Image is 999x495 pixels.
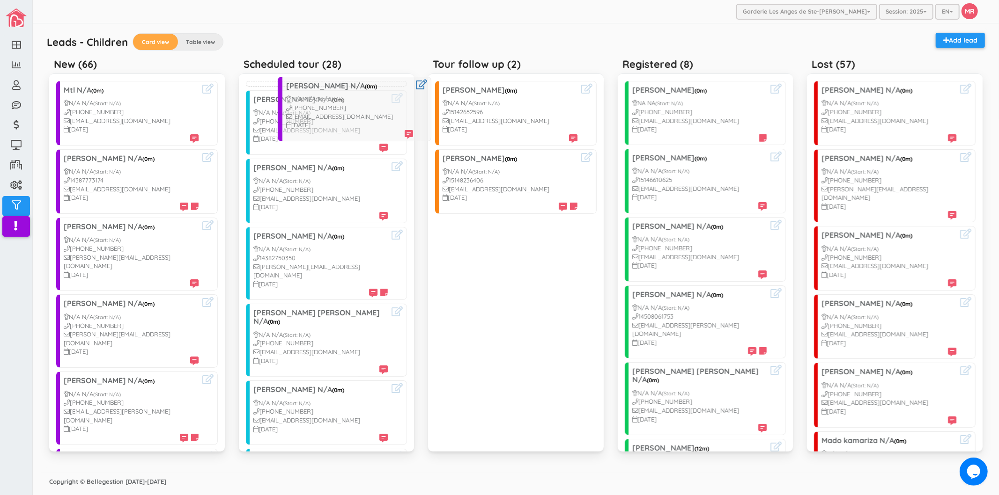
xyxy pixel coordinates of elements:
[47,36,128,48] h5: Leads - Children
[821,253,956,262] div: [PHONE_NUMBER]
[821,108,956,116] div: [PHONE_NUMBER]
[64,407,199,424] div: [EMAIL_ADDRESS][PERSON_NAME][DOMAIN_NAME]
[711,291,723,298] span: (0m)
[900,155,912,162] span: (0m)
[821,398,956,407] div: [EMAIL_ADDRESS][DOMAIN_NAME]
[64,235,199,244] div: N/A N/A
[505,87,517,94] span: (0m)
[64,313,199,321] div: N/A N/A
[632,193,767,202] div: [DATE]
[253,339,388,348] div: [PHONE_NUMBER]
[253,245,388,254] div: N/A N/A
[253,357,388,365] div: [DATE]
[64,223,199,231] h3: [PERSON_NAME] N/A
[253,407,388,416] div: [PHONE_NUMBER]
[64,176,199,185] div: 14387773174
[443,176,577,185] div: 15148236406
[64,390,199,399] div: N/A N/A
[632,291,767,299] h3: [PERSON_NAME] N/A
[286,121,413,130] div: [DATE]
[142,300,155,307] span: (0m)
[316,96,343,102] small: (Start: N/A)
[93,391,121,398] small: (Start: N/A)
[64,185,199,194] div: [EMAIL_ADDRESS][DOMAIN_NAME]
[443,99,577,108] div: N/A N/A
[64,193,199,202] div: [DATE]
[64,253,199,270] div: [PERSON_NAME][EMAIL_ADDRESS][DOMAIN_NAME]
[632,321,767,338] div: [EMAIL_ADDRESS][PERSON_NAME][DOMAIN_NAME]
[821,262,956,270] div: [EMAIL_ADDRESS][DOMAIN_NAME]
[632,125,767,134] div: [DATE]
[253,126,388,135] div: [EMAIL_ADDRESS][DOMAIN_NAME]
[64,321,199,330] div: [PHONE_NUMBER]
[821,381,956,390] div: N/A N/A
[632,303,767,312] div: N/A N/A
[93,237,121,243] small: (Start: N/A)
[821,125,956,134] div: [DATE]
[365,83,377,90] span: (0m)
[286,112,413,121] div: [EMAIL_ADDRESS][DOMAIN_NAME]
[851,100,879,107] small: (Start: N/A)
[443,185,577,194] div: [EMAIL_ADDRESS][DOMAIN_NAME]
[54,58,97,70] h5: New (66)
[821,368,956,376] h3: [PERSON_NAME] N/A
[821,330,956,339] div: [EMAIL_ADDRESS][DOMAIN_NAME]
[253,117,388,126] div: [PHONE_NUMBER]
[632,235,767,244] div: N/A N/A
[253,108,388,117] div: N/A N/A
[253,185,388,194] div: [PHONE_NUMBER]
[936,33,985,48] a: Add lead
[443,86,577,95] h3: [PERSON_NAME]
[253,386,388,394] h3: [PERSON_NAME] N/A
[64,125,199,134] div: [DATE]
[662,390,689,397] small: (Start: N/A)
[662,236,689,243] small: (Start: N/A)
[142,224,155,231] span: (0m)
[443,167,577,176] div: N/A N/A
[821,449,956,458] div: N/A N/A
[253,134,388,143] div: [DATE]
[632,367,767,384] h3: [PERSON_NAME] [PERSON_NAME] N/A
[851,451,879,457] small: (Start: N/A)
[283,332,311,338] small: (Start: N/A)
[632,184,767,193] div: [EMAIL_ADDRESS][DOMAIN_NAME]
[253,399,388,408] div: N/A N/A
[64,299,199,308] h3: [PERSON_NAME] N/A
[821,407,956,416] div: [DATE]
[93,168,121,175] small: (Start: N/A)
[821,390,956,399] div: [PHONE_NUMBER]
[894,437,906,444] span: (0m)
[443,125,577,134] div: [DATE]
[662,168,689,175] small: (Start: N/A)
[283,178,311,184] small: (Start: N/A)
[900,369,912,376] span: (0m)
[443,154,577,163] h3: [PERSON_NAME]
[622,58,693,70] h5: Registered (8)
[632,397,767,406] div: [PHONE_NUMBER]
[851,314,879,320] small: (Start: N/A)
[286,95,413,103] div: N/A N/A
[632,406,767,415] div: [EMAIL_ADDRESS][DOMAIN_NAME]
[632,86,767,95] h3: [PERSON_NAME]
[64,99,199,108] div: N/A N/A
[711,223,723,230] span: (0m)
[821,299,956,308] h3: [PERSON_NAME] N/A
[695,87,707,94] span: (0m)
[253,416,388,425] div: [EMAIL_ADDRESS][DOMAIN_NAME]
[64,108,199,116] div: [PHONE_NUMBER]
[821,231,956,240] h3: [PERSON_NAME] N/A
[821,339,956,348] div: [DATE]
[64,244,199,253] div: [PHONE_NUMBER]
[821,99,956,108] div: N/A N/A
[283,400,311,407] small: (Start: N/A)
[472,168,500,175] small: (Start: N/A)
[900,87,912,94] span: (0m)
[812,58,855,70] h5: Lost (57)
[821,185,956,202] div: [PERSON_NAME][EMAIL_ADDRESS][DOMAIN_NAME]
[632,253,767,262] div: [EMAIL_ADDRESS][DOMAIN_NAME]
[632,175,767,184] div: 15146610625
[821,176,956,185] div: [PHONE_NUMBER]
[253,254,388,262] div: 14382750350
[64,116,199,125] div: [EMAIL_ADDRESS][DOMAIN_NAME]
[253,280,388,289] div: [DATE]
